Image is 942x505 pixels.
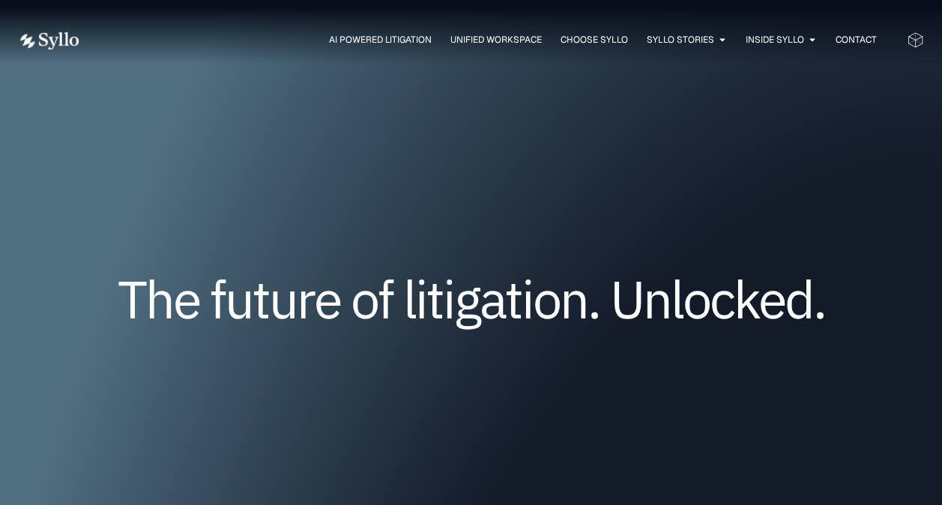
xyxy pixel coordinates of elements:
[561,33,628,46] a: Choose Syllo
[836,33,877,46] a: Contact
[450,33,542,46] a: Unified Workspace
[329,33,432,46] a: AI Powered Litigation
[746,33,804,46] a: Inside Syllo
[109,33,877,47] nav: Menu
[18,31,79,50] img: white logo
[108,274,834,324] h1: The future of litigation. Unlocked.
[109,33,877,47] div: Menu Toggle
[647,33,714,46] a: Syllo Stories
